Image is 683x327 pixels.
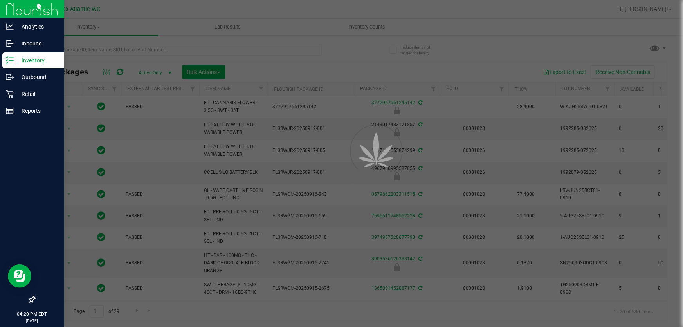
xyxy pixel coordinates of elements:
p: Retail [14,89,61,99]
p: Reports [14,106,61,116]
p: [DATE] [4,318,61,323]
inline-svg: Inventory [6,56,14,64]
p: Analytics [14,22,61,31]
p: Inventory [14,56,61,65]
inline-svg: Retail [6,90,14,98]
iframe: Resource center [8,264,31,288]
inline-svg: Reports [6,107,14,115]
p: Inbound [14,39,61,48]
inline-svg: Analytics [6,23,14,31]
inline-svg: Inbound [6,40,14,47]
inline-svg: Outbound [6,73,14,81]
p: Outbound [14,72,61,82]
p: 04:20 PM EDT [4,311,61,318]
